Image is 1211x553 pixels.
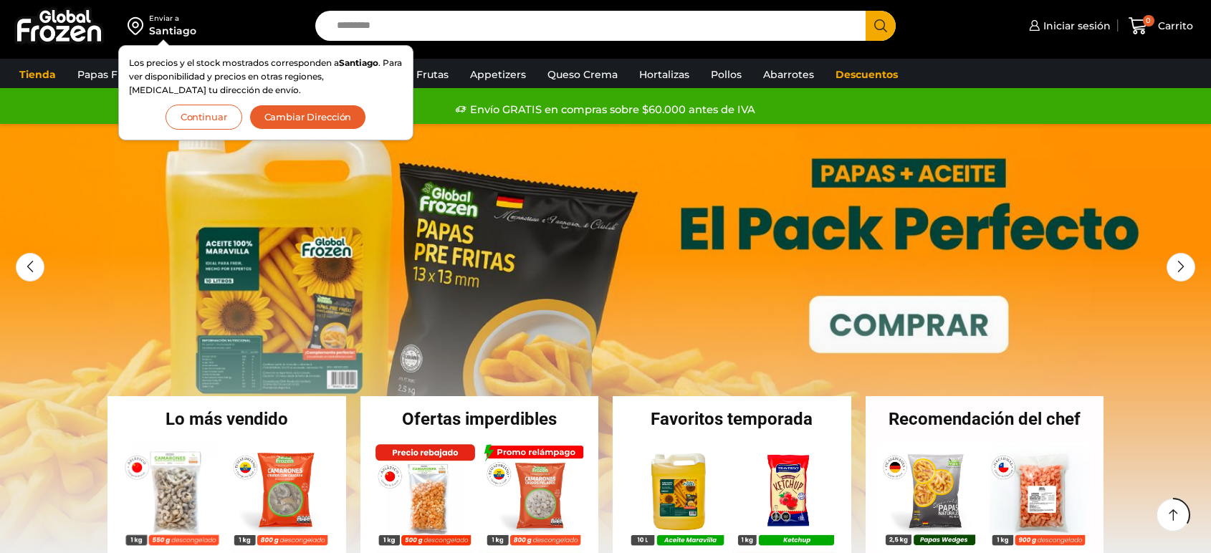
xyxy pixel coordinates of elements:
[613,410,851,428] h2: Favoritos temporada
[149,24,196,38] div: Santiago
[1143,15,1154,27] span: 0
[107,410,346,428] h2: Lo más vendido
[166,105,242,130] button: Continuar
[1154,19,1193,33] span: Carrito
[756,61,821,88] a: Abarrotes
[828,61,905,88] a: Descuentos
[632,61,697,88] a: Hortalizas
[129,56,403,97] p: Los precios y el stock mostrados corresponden a . Para ver disponibilidad y precios en otras regi...
[866,11,896,41] button: Search button
[866,410,1104,428] h2: Recomendación del chef
[1040,19,1111,33] span: Iniciar sesión
[16,253,44,282] div: Previous slide
[1025,11,1111,40] a: Iniciar sesión
[1125,9,1197,43] a: 0 Carrito
[149,14,196,24] div: Enviar a
[360,410,599,428] h2: Ofertas imperdibles
[12,61,63,88] a: Tienda
[540,61,625,88] a: Queso Crema
[249,105,367,130] button: Cambiar Dirección
[463,61,533,88] a: Appetizers
[704,61,749,88] a: Pollos
[70,61,147,88] a: Papas Fritas
[339,57,378,68] strong: Santiago
[1167,253,1195,282] div: Next slide
[128,14,149,38] img: address-field-icon.svg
